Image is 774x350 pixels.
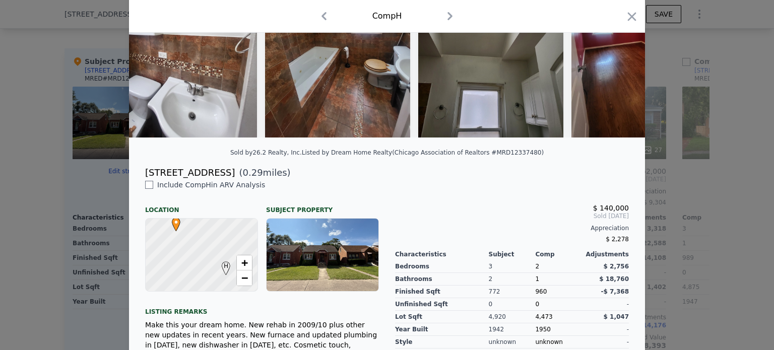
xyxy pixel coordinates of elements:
div: 0 [489,298,536,311]
span: 0.29 [243,167,263,178]
a: Zoom in [237,255,252,270]
div: Sold by 26.2 Realty, Inc . [230,149,302,156]
span: Include Comp H in ARV Analysis [153,181,269,189]
div: Unfinished Sqft [395,298,489,311]
div: 3 [489,260,536,273]
div: unknown [535,336,582,348]
span: − [241,271,248,284]
div: Style [395,336,489,348]
div: Adjustments [582,250,629,258]
div: Listing remarks [145,300,379,316]
div: unknown [489,336,536,348]
div: 4,920 [489,311,536,323]
div: Location [145,198,258,214]
a: Zoom out [237,270,252,286]
span: $ 2,278 [606,236,629,243]
span: ( miles) [235,166,290,180]
span: -$ 7,368 [601,288,629,295]
div: Comp [535,250,582,258]
span: + [241,256,248,269]
span: H [219,261,233,270]
div: Comp H [372,10,402,22]
div: • [169,218,175,224]
span: • [169,215,183,230]
span: $ 140,000 [593,204,629,212]
span: $ 18,760 [599,275,629,283]
div: - [582,298,629,311]
div: Finished Sqft [395,286,489,298]
span: $ 2,756 [604,263,629,270]
div: 1 [535,273,582,286]
span: 0 [535,301,539,308]
span: $ 1,047 [604,313,629,320]
span: 960 [535,288,547,295]
div: Appreciation [395,224,629,232]
div: Listed by Dream Home Realty (Chicago Association of Realtors #MRD12337480) [302,149,544,156]
div: Characteristics [395,250,489,258]
div: 1942 [489,323,536,336]
div: Year Built [395,323,489,336]
div: Lot Sqft [395,311,489,323]
div: H [219,261,225,267]
div: - [582,323,629,336]
span: 2 [535,263,539,270]
span: 4,473 [535,313,552,320]
div: 2 [489,273,536,286]
div: - [582,336,629,348]
div: Bathrooms [395,273,489,286]
div: Bedrooms [395,260,489,273]
div: 1950 [535,323,582,336]
div: Subject Property [266,198,379,214]
span: Sold [DATE] [395,212,629,220]
div: 772 [489,286,536,298]
div: [STREET_ADDRESS] [145,166,235,180]
div: Subject [489,250,536,258]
